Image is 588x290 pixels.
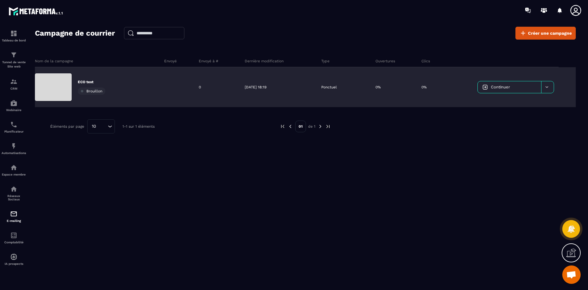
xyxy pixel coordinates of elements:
span: Brouillon [86,89,102,93]
img: accountant [10,232,17,239]
img: automations [10,99,17,107]
p: Planificateur [2,130,26,133]
img: scheduler [10,121,17,128]
a: automationsautomationsWebinaire [2,95,26,116]
span: Continuer [491,85,510,89]
img: prev [280,124,285,129]
img: logo [9,6,64,17]
img: formation [10,78,17,85]
span: 10 [90,123,98,130]
p: Nom de la campagne [35,59,73,64]
img: icon [482,84,488,90]
div: Search for option [87,119,115,133]
p: 0% [421,85,427,90]
p: Comptabilité [2,241,26,244]
p: Clics [421,59,430,64]
img: next [325,124,331,129]
img: prev [288,124,293,129]
a: formationformationTableau de bord [2,25,26,47]
h2: Campagne de courrier [35,27,115,39]
p: Espace membre [2,173,26,176]
a: automationsautomationsAutomatisations [2,138,26,159]
a: formationformationCRM [2,73,26,95]
p: Dernière modification [245,59,284,64]
input: Search for option [98,123,106,130]
p: Type [321,59,330,64]
p: Réseaux Sociaux [2,194,26,201]
img: automations [10,142,17,150]
a: social-networksocial-networkRéseaux Sociaux [2,181,26,206]
p: Ponctuel [321,85,337,90]
a: formationformationTunnel de vente Site web [2,47,26,73]
img: automations [10,164,17,171]
a: Créer une campagne [515,27,576,40]
a: emailemailE-mailing [2,206,26,227]
p: Envoyé [164,59,177,64]
p: Éléments par page [50,124,84,129]
img: automations [10,253,17,261]
a: Continuer [478,81,541,93]
span: Créer une campagne [528,30,572,36]
p: 1-1 sur 1 éléments [123,124,155,129]
p: [DATE] 18:19 [245,85,266,90]
div: Ouvrir le chat [562,265,581,284]
img: formation [10,30,17,37]
p: de 1 [308,124,315,129]
a: schedulerschedulerPlanificateur [2,116,26,138]
img: formation [10,51,17,59]
p: 0% [375,85,381,90]
p: Envoyé à # [199,59,218,64]
img: next [318,124,323,129]
p: CRM [2,87,26,90]
p: Webinaire [2,108,26,112]
p: Ouvertures [375,59,395,64]
a: accountantaccountantComptabilité [2,227,26,249]
a: automationsautomationsEspace membre [2,159,26,181]
p: ECO test [78,79,105,84]
img: email [10,210,17,218]
p: Automatisations [2,151,26,155]
p: 01 [295,121,306,132]
p: IA prospects [2,262,26,265]
img: social-network [10,185,17,193]
p: Tunnel de vente Site web [2,60,26,69]
p: 0 [199,85,201,90]
p: Tableau de bord [2,39,26,42]
p: E-mailing [2,219,26,222]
